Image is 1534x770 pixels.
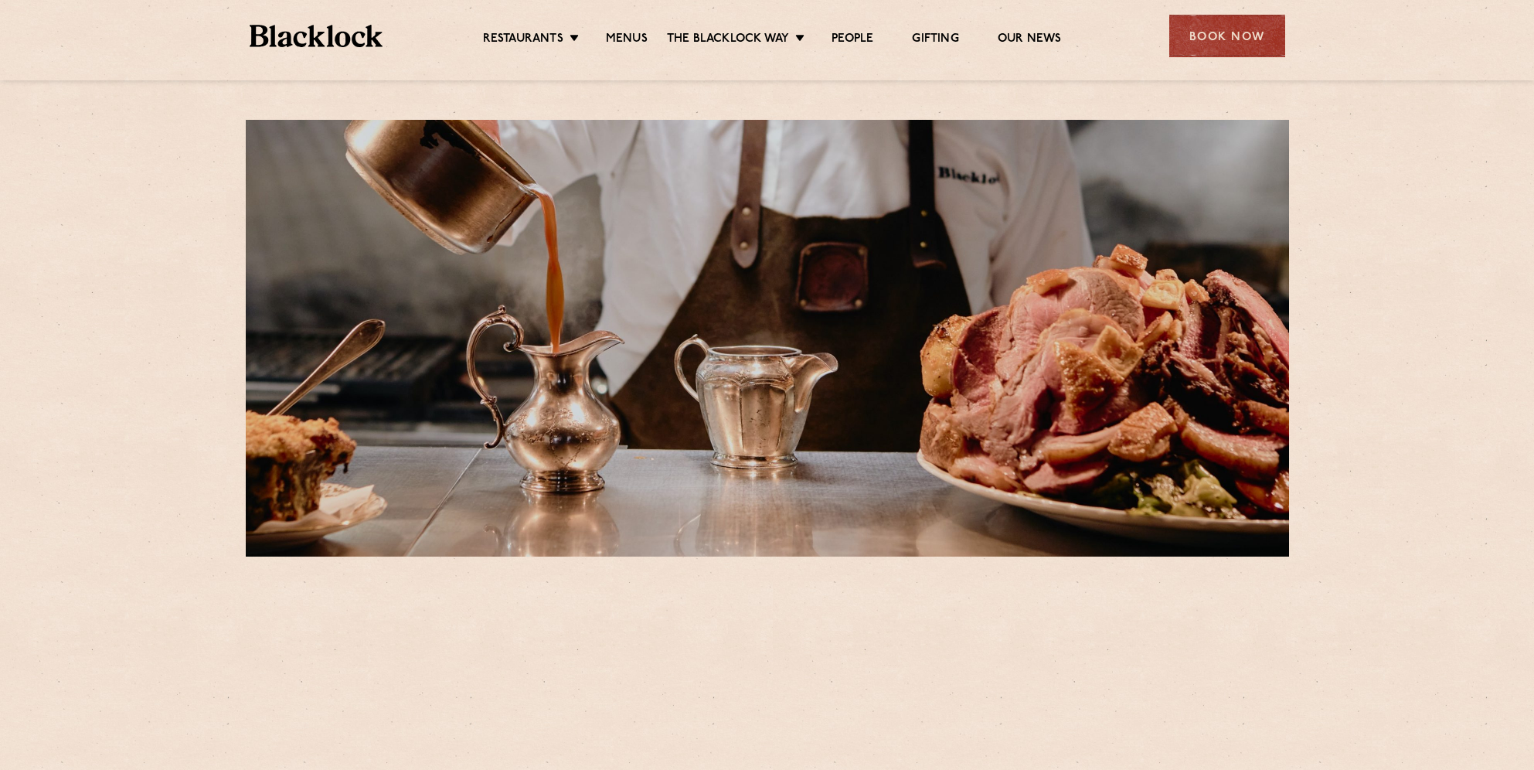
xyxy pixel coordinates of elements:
a: Gifting [912,32,958,49]
a: Restaurants [483,32,563,49]
a: People [832,32,873,49]
a: The Blacklock Way [667,32,789,49]
div: Book Now [1169,15,1285,57]
img: BL_Textured_Logo-footer-cropped.svg [250,25,383,47]
a: Menus [606,32,648,49]
a: Our News [998,32,1062,49]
